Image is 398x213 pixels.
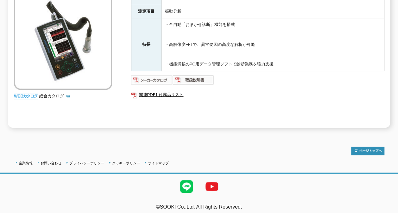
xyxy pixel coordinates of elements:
a: メーカーカタログ [131,79,173,84]
img: webカタログ [14,93,38,99]
a: 関連PDF1 付属品リスト [131,91,384,99]
img: 取扱説明書 [173,75,214,85]
img: YouTube [199,174,224,199]
img: トップページへ [351,147,384,155]
td: 振動分析 [161,5,384,18]
th: 測定項目 [131,5,161,18]
a: クッキーポリシー [112,161,140,165]
td: ・全自動「おまかせ診断」機能を搭載 ・高解像度FFTで、異常要因の高度な解析が可能 ・機能満載のPC用データ管理ソフトで診断業務を強力支援 [161,18,384,71]
a: プライバシーポリシー [69,161,104,165]
a: 総合カタログ [39,94,70,98]
img: メーカーカタログ [131,75,173,85]
img: LINE [174,174,199,199]
a: 取扱説明書 [173,79,214,84]
th: 特長 [131,18,161,71]
a: サイトマップ [148,161,169,165]
a: お問い合わせ [41,161,61,165]
a: 企業情報 [19,161,33,165]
